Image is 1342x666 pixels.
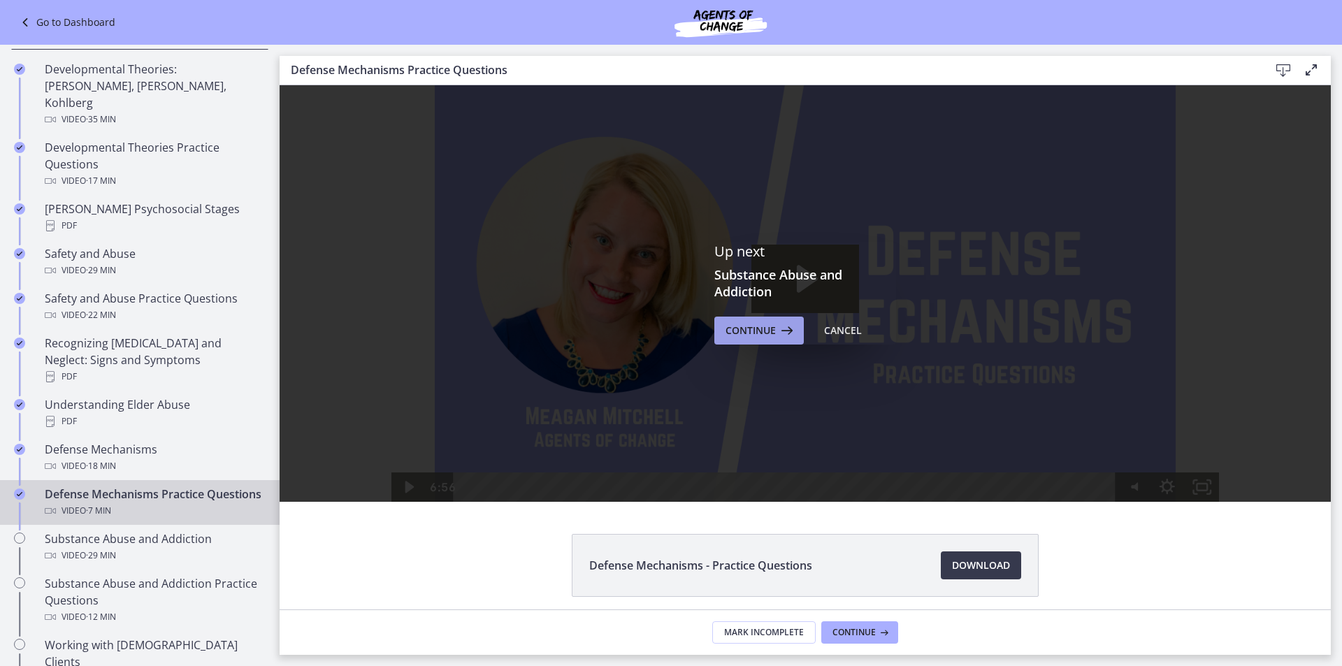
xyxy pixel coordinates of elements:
[112,387,146,417] button: Play Video
[45,502,263,519] div: Video
[14,203,25,215] i: Completed
[724,627,804,638] span: Mark Incomplete
[589,557,812,574] span: Defense Mechanisms - Practice Questions
[714,266,896,300] h3: Substance Abuse and Addiction
[45,609,263,625] div: Video
[45,245,263,279] div: Safety and Abuse
[45,111,263,128] div: Video
[832,627,876,638] span: Continue
[14,142,25,153] i: Completed
[14,488,25,500] i: Completed
[14,248,25,259] i: Completed
[14,444,25,455] i: Completed
[45,458,263,475] div: Video
[86,111,116,128] span: · 35 min
[45,139,263,189] div: Developmental Theories Practice Questions
[45,547,263,564] div: Video
[291,61,1247,78] h3: Defense Mechanisms Practice Questions
[45,368,263,385] div: PDF
[45,335,263,385] div: Recognizing [MEDICAL_DATA] and Neglect: Signs and Symptoms
[45,201,263,234] div: [PERSON_NAME] Psychosocial Stages
[836,387,870,417] button: Mute
[45,413,263,430] div: PDF
[45,486,263,519] div: Defense Mechanisms Practice Questions
[14,64,25,75] i: Completed
[86,502,111,519] span: · 7 min
[637,6,805,39] img: Agents of Change Social Work Test Prep
[86,173,116,189] span: · 17 min
[472,159,579,229] button: Play Video: cbe1sppt4o1cl02sibig.mp4
[86,458,116,475] span: · 18 min
[714,242,896,261] p: Up next
[45,262,263,279] div: Video
[17,14,115,31] a: Go to Dashboard
[952,557,1010,574] span: Download
[187,387,828,417] div: Playbar
[813,317,873,345] button: Cancel
[86,307,116,324] span: · 22 min
[14,293,25,304] i: Completed
[45,61,263,128] div: Developmental Theories: [PERSON_NAME], [PERSON_NAME], Kohlberg
[14,399,25,410] i: Completed
[712,621,816,644] button: Mark Incomplete
[871,387,905,417] button: Show settings menu
[86,609,116,625] span: · 12 min
[45,441,263,475] div: Defense Mechanisms
[714,317,804,345] button: Continue
[905,387,939,417] button: Fullscreen
[45,575,263,625] div: Substance Abuse and Addiction Practice Questions
[941,551,1021,579] a: Download
[45,290,263,324] div: Safety and Abuse Practice Questions
[86,262,116,279] span: · 29 min
[45,396,263,430] div: Understanding Elder Abuse
[86,547,116,564] span: · 29 min
[45,307,263,324] div: Video
[45,530,263,564] div: Substance Abuse and Addiction
[45,217,263,234] div: PDF
[45,173,263,189] div: Video
[824,322,862,339] div: Cancel
[821,621,898,644] button: Continue
[726,322,776,339] span: Continue
[14,338,25,349] i: Completed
